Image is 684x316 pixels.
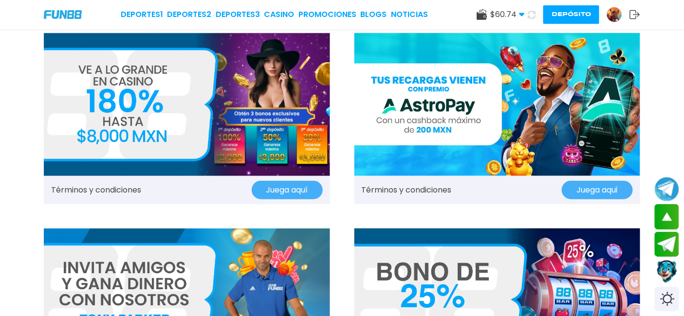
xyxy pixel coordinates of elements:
a: Deportes3 [216,9,260,20]
a: Términos y condiciones [51,184,141,196]
button: Contact customer service [655,259,679,284]
button: Juega aquí [252,181,323,199]
img: Promo Banner [354,33,641,176]
a: Deportes1 [121,9,163,20]
img: Avatar [607,7,622,22]
a: Promociones [298,9,356,20]
button: Join telegram [655,232,679,257]
a: Términos y condiciones [362,184,452,196]
a: NOTICIAS [391,9,428,20]
a: BLOGS [361,9,387,20]
img: Promo Banner [44,33,330,176]
img: Company Logo [44,10,82,18]
button: Depósito [543,5,599,24]
button: Juega aquí [562,181,633,199]
div: Switch theme [655,287,679,311]
button: Join telegram channel [655,176,679,202]
a: CASINO [264,9,295,20]
span: $ 60.74 [490,9,525,20]
button: scroll up [655,204,679,229]
a: Avatar [607,7,629,22]
a: Deportes2 [167,9,212,20]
